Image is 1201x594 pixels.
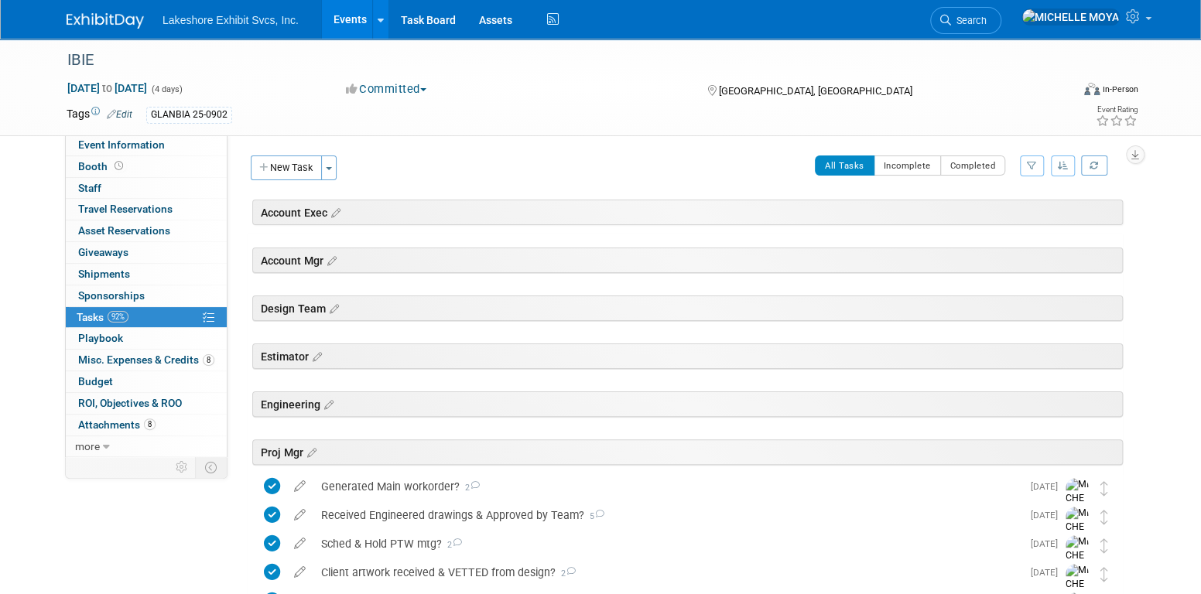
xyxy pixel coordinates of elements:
[66,307,227,328] a: Tasks92%
[979,80,1138,104] div: Event Format
[874,155,941,176] button: Incomplete
[252,247,1123,273] div: Account Mgr
[66,436,227,457] a: more
[78,353,214,366] span: Misc. Expenses & Credits
[78,375,113,387] span: Budget
[556,568,576,579] span: 2
[327,204,340,220] a: Edit sections
[313,502,1021,528] div: Received Engineered drawings & Approved by Team?
[111,160,126,172] span: Booth not reserved yet
[252,200,1123,225] div: Account Exec
[163,14,299,26] span: Lakeshore Exhibit Svcs, Inc.
[286,508,313,522] a: edit
[251,155,322,180] button: New Task
[146,107,232,123] div: GLANBIA 25-0902
[78,203,173,215] span: Travel Reservations
[1100,481,1108,496] i: Move task
[107,109,132,120] a: Edit
[66,415,227,435] a: Attachments8
[313,473,1021,500] div: Generated Main workorder?
[108,311,128,323] span: 92%
[1100,567,1108,582] i: Move task
[78,332,123,344] span: Playbook
[252,439,1123,465] div: Proj Mgr
[66,199,227,220] a: Travel Reservations
[66,220,227,241] a: Asset Reservations
[203,354,214,366] span: 8
[144,418,156,430] span: 8
[1102,84,1138,95] div: In-Person
[169,457,196,477] td: Personalize Event Tab Strip
[78,182,101,194] span: Staff
[1096,106,1138,114] div: Event Rating
[67,106,132,124] td: Tags
[1100,538,1108,553] i: Move task
[78,224,170,237] span: Asset Reservations
[326,300,339,316] a: Edit sections
[313,559,1021,585] div: Client artwork received & VETTED from design?
[1021,9,1120,26] img: MICHELLE MOYA
[323,252,337,268] a: Edit sections
[1031,567,1066,578] span: [DATE]
[951,15,987,26] span: Search
[584,511,604,521] span: 5
[1081,155,1107,176] a: Refresh
[66,178,227,199] a: Staff
[67,13,144,29] img: ExhibitDay
[66,242,227,263] a: Giveaways
[78,138,165,151] span: Event Information
[1084,83,1100,95] img: Format-Inperson.png
[1066,507,1089,575] img: MICHELLE MOYA
[286,537,313,551] a: edit
[930,7,1001,34] a: Search
[1031,510,1066,521] span: [DATE]
[75,440,100,452] span: more
[66,350,227,370] a: Misc. Expenses & Credits8
[150,84,183,94] span: (4 days)
[66,135,227,155] a: Event Information
[252,295,1123,321] div: Design Team
[252,391,1123,417] div: Engineering
[442,540,462,550] span: 2
[100,82,115,94] span: to
[1066,478,1089,546] img: MICHELLE MOYA
[815,155,874,176] button: All Tasks
[303,444,317,459] a: Edit sections
[78,418,156,431] span: Attachments
[196,457,228,477] td: Toggle Event Tabs
[1100,510,1108,524] i: Move task
[67,81,148,95] span: [DATE] [DATE]
[78,246,128,258] span: Giveaways
[77,311,128,323] span: Tasks
[286,480,313,493] a: edit
[66,285,227,306] a: Sponsorships
[340,81,433,97] button: Committed
[62,46,1047,74] div: IBIE
[718,85,912,97] span: [GEOGRAPHIC_DATA], [GEOGRAPHIC_DATA]
[286,565,313,579] a: edit
[66,393,227,414] a: ROI, Objectives & ROO
[309,348,322,364] a: Edit sections
[78,289,145,302] span: Sponsorships
[313,531,1021,557] div: Sched & Hold PTW mtg?
[78,160,126,172] span: Booth
[78,397,182,409] span: ROI, Objectives & ROO
[66,328,227,349] a: Playbook
[66,371,227,392] a: Budget
[66,156,227,177] a: Booth
[78,268,130,280] span: Shipments
[1031,481,1066,492] span: [DATE]
[320,396,334,411] a: Edit sections
[460,483,480,493] span: 2
[252,343,1123,369] div: Estimator
[1031,538,1066,549] span: [DATE]
[940,155,1006,176] button: Completed
[66,264,227,285] a: Shipments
